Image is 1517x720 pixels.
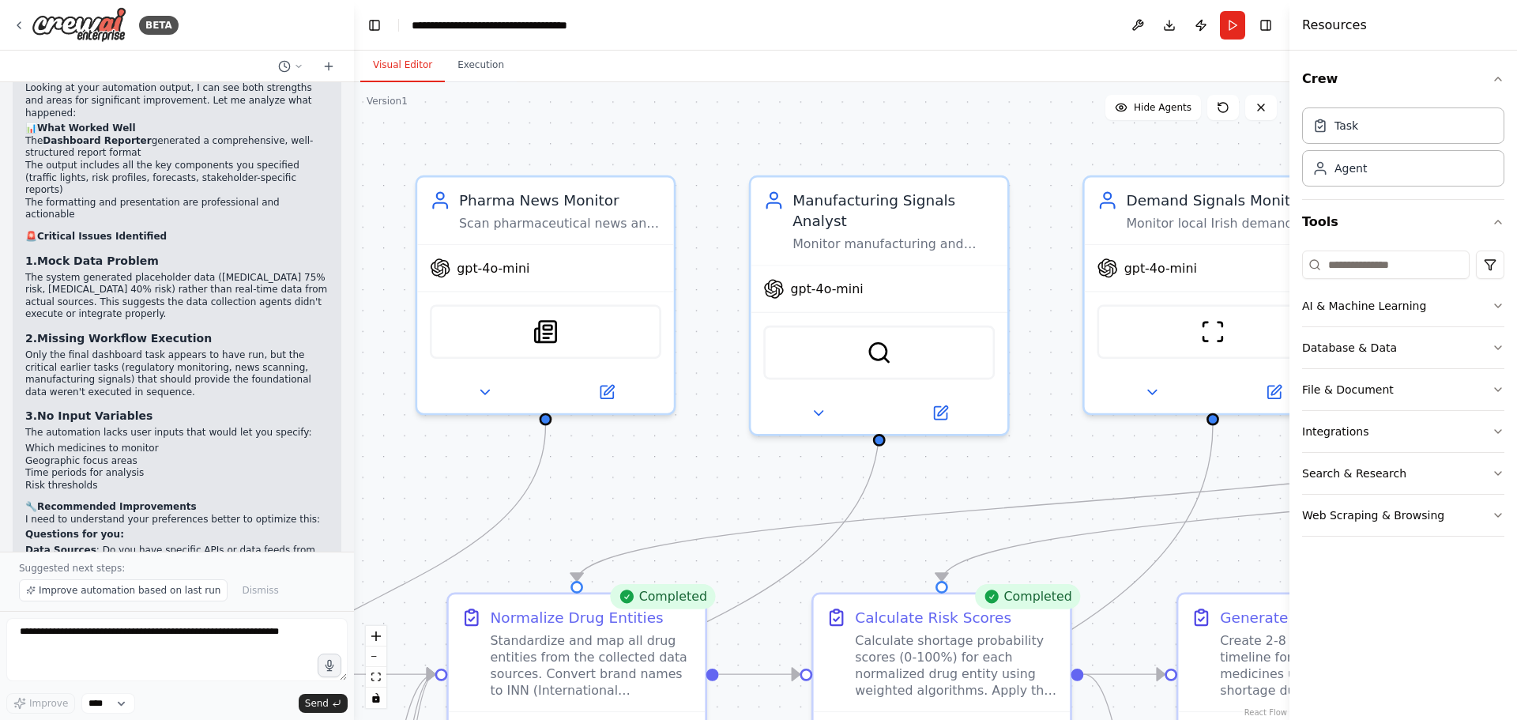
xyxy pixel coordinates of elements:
h2: 🚨 [25,231,329,243]
div: Monitor manufacturing and supply chain signals including API export restrictions from [GEOGRAPHIC... [792,236,995,252]
div: Scan pharmaceutical news and industry bulletins for shortage signals within {analysis_timeframe}.... [459,215,661,232]
div: Generate Supply Forecasts [1220,607,1417,628]
div: Standardize and map all drug entities from the collected data sources. Convert brand names to INN... [491,632,693,699]
img: SerplyNewsSearchTool [533,319,559,345]
a: React Flow attribution [1244,708,1287,717]
button: Send [299,694,348,713]
button: Open in side panel [881,401,999,426]
button: zoom in [366,626,386,646]
strong: Recommended Improvements [37,501,197,512]
button: Visual Editor [360,49,445,82]
button: Click to speak your automation idea [318,654,341,677]
strong: Questions for you: [25,529,124,540]
strong: Critical Issues Identified [37,231,167,242]
button: zoom out [366,646,386,667]
button: AI & Machine Learning [1302,285,1504,326]
button: Integrations [1302,411,1504,452]
button: File & Document [1302,369,1504,410]
li: Geographic focus areas [25,455,329,468]
div: Crew [1302,101,1504,199]
p: Suggested next steps: [19,562,335,575]
div: Normalize Drug Entities [491,607,664,628]
div: Calculate shortage probability scores (0-100%) for each normalized drug entity using weighted alg... [855,632,1057,699]
button: Open in side panel [548,379,665,405]
span: Send [305,697,329,710]
button: Web Scraping & Browsing [1302,495,1504,536]
span: gpt-4o-mini [457,260,529,277]
g: Edge from ead92354-14f4-46ab-8d96-5b130b67f7b7 to 4177c2a9-8462-473f-bf25-8a52b644f5dd [719,664,800,684]
g: Edge from 4177c2a9-8462-473f-bf25-8a52b644f5dd to eb3c7fe7-babf-47cd-9454-ce82ae44376e [1083,664,1165,684]
button: Search & Research [1302,453,1504,494]
div: React Flow controls [366,626,386,708]
h3: 1. [25,253,329,269]
button: Hide left sidebar [363,14,386,36]
p: The system generated placeholder data ([MEDICAL_DATA] 75% risk, [MEDICAL_DATA] 40% risk) rather t... [25,272,329,321]
strong: Mock Data Problem [37,254,159,267]
img: SerplyWebSearchTool [867,340,892,365]
div: Pharma News MonitorScan pharmaceutical news and industry bulletins for shortage signals within {a... [416,175,676,415]
p: : Do you have specific APIs or data feeds from HPRA, EMA, or other sources you want to integrate?... [25,545,329,582]
strong: What Worked Well [37,123,136,134]
div: Demand Signals MonitorMonitor local Irish demand surges by analyzing HSE prescribing trends, phar... [1082,175,1343,415]
div: Pharma News Monitor [459,190,661,210]
strong: Dashboard Reporter [43,135,151,146]
div: Completed [975,584,1081,609]
strong: No Input Variables [37,409,152,422]
button: Execution [445,49,517,82]
div: Agent [1334,160,1367,176]
div: Web Scraping & Browsing [1302,507,1444,523]
li: The generated a comprehensive, well-structured report format [25,135,329,160]
span: Improve [29,697,68,710]
div: Calculate Risk Scores [855,607,1011,628]
h3: 2. [25,330,329,346]
img: ScrapeWebsiteTool [1200,319,1225,345]
div: Version 1 [367,95,408,107]
h4: Resources [1302,16,1367,35]
button: Crew [1302,57,1504,101]
g: Edge from 6a424260-87be-4af9-8fab-1d3b9bb891be to ead92354-14f4-46ab-8d96-5b130b67f7b7 [354,664,435,684]
span: Improve automation based on last run [39,584,220,597]
div: AI & Machine Learning [1302,298,1426,314]
button: toggle interactivity [366,688,386,708]
li: The formatting and presentation are professional and actionable [25,197,329,221]
div: Completed [610,584,716,609]
li: Time periods for analysis [25,467,329,480]
div: Database & Data [1302,340,1397,356]
span: Hide Agents [1134,101,1191,114]
div: File & Document [1302,382,1394,398]
button: Dismiss [234,579,286,601]
div: Demand Signals Monitor [1126,190,1328,210]
p: I need to understand your preferences better to optimize this: [25,514,329,526]
button: Start a new chat [316,57,341,76]
p: The automation lacks user inputs that would let you specify: [25,427,329,439]
strong: Missing Workflow Execution [37,332,212,345]
li: The output includes all the key components you specified (traffic lights, risk profiles, forecast... [25,160,329,197]
span: Dismiss [242,584,278,597]
h2: 🔧 [25,501,329,514]
button: Tools [1302,200,1504,244]
button: Open in side panel [1215,379,1333,405]
li: Risk thresholds [25,480,329,492]
div: Manufacturing Signals AnalystMonitor manufacturing and supply chain signals including API export ... [749,175,1010,436]
button: Improve [6,693,75,714]
div: Create 2-8 week shortage timeline forecasts for high-risk medicines using historical shortage dur... [1220,632,1422,699]
strong: Data Sources [25,545,96,556]
li: Which medicines to monitor [25,443,329,455]
button: Switch to previous chat [272,57,310,76]
h3: 3. [25,408,329,424]
div: Integrations [1302,424,1368,439]
img: Logo [32,7,126,43]
div: BETA [139,16,179,35]
button: Improve automation based on last run [19,579,228,601]
div: Search & Research [1302,466,1406,481]
div: Monitor local Irish demand surges by analyzing HSE prescribing trends, pharmacy reports, and seas... [1126,215,1328,232]
div: Task [1334,118,1358,134]
div: Tools [1302,244,1504,549]
div: Manufacturing Signals Analyst [792,190,995,232]
h2: 📊 [25,123,329,135]
span: gpt-4o-mini [1124,260,1197,277]
span: gpt-4o-mini [791,281,864,297]
button: Database & Data [1302,327,1504,368]
p: Only the final dashboard task appears to have run, but the critical earlier tasks (regulatory mon... [25,349,329,398]
button: Hide Agents [1105,95,1201,120]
